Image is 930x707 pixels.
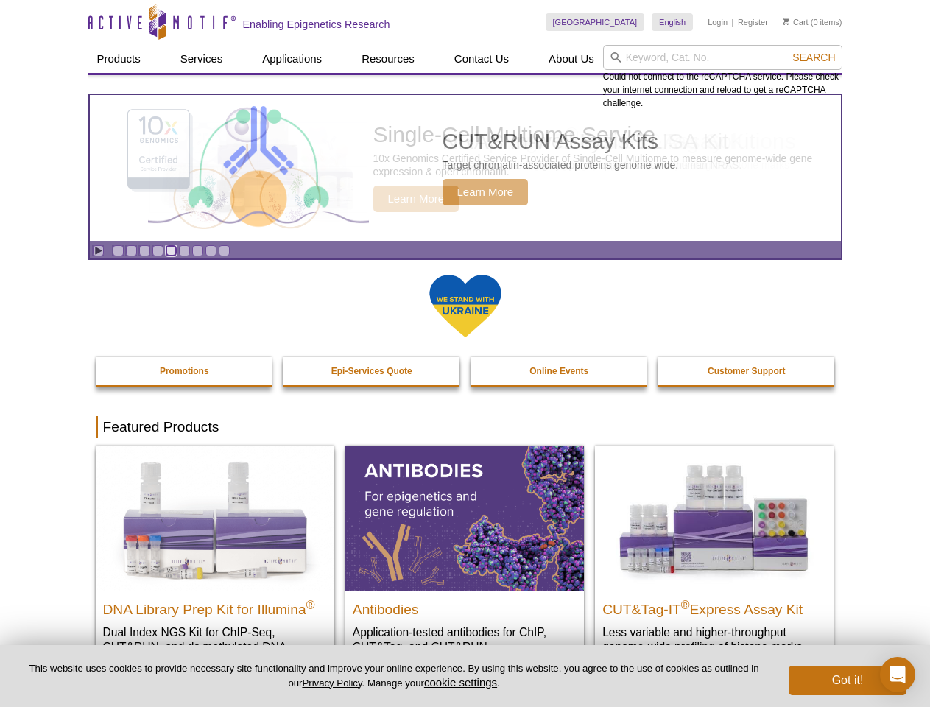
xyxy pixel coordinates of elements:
a: Go to slide 9 [219,245,230,256]
h2: Featured Products [96,416,835,438]
sup: ® [681,598,690,611]
a: Epi-Services Quote [283,357,461,385]
strong: Epi-Services Quote [331,366,412,376]
p: Dual Index NGS Kit for ChIP-Seq, CUT&RUN, and ds methylated DNA assays. [103,625,327,669]
h2: Antibodies [353,595,577,617]
a: All Antibodies Antibodies Application-tested antibodies for ChIP, CUT&Tag, and CUT&RUN. [345,446,584,669]
a: About Us [540,45,603,73]
span: Search [792,52,835,63]
a: Online Events [471,357,649,385]
img: We Stand With Ukraine [429,273,502,339]
a: Toggle autoplay [93,245,104,256]
img: All Antibodies [345,446,584,590]
strong: Promotions [160,366,209,376]
h2: CUT&Tag-IT Express Assay Kit [602,595,826,617]
a: Go to slide 8 [205,245,216,256]
a: Products [88,45,149,73]
li: (0 items) [783,13,842,31]
a: Applications [253,45,331,73]
a: Register [738,17,768,27]
a: Go to slide 1 [113,245,124,256]
button: Search [788,51,839,64]
img: DNA Library Prep Kit for Illumina [96,446,334,590]
a: Go to slide 6 [179,245,190,256]
button: Got it! [789,666,906,695]
p: Less variable and higher-throughput genome-wide profiling of histone marks​. [602,625,826,655]
li: | [732,13,734,31]
sup: ® [306,598,315,611]
div: Open Intercom Messenger [880,657,915,692]
a: Login [708,17,728,27]
a: English [652,13,693,31]
button: cookie settings [424,676,497,689]
strong: Online Events [529,366,588,376]
div: Could not connect to the reCAPTCHA service. Please check your internet connection and reload to g... [603,45,842,110]
a: CUT&Tag-IT® Express Assay Kit CUT&Tag-IT®Express Assay Kit Less variable and higher-throughput ge... [595,446,834,669]
a: Promotions [96,357,274,385]
a: Contact Us [445,45,518,73]
a: [GEOGRAPHIC_DATA] [546,13,645,31]
p: This website uses cookies to provide necessary site functionality and improve your online experie... [24,662,764,690]
p: Application-tested antibodies for ChIP, CUT&Tag, and CUT&RUN. [353,625,577,655]
a: DNA Library Prep Kit for Illumina DNA Library Prep Kit for Illumina® Dual Index NGS Kit for ChIP-... [96,446,334,683]
a: Go to slide 3 [139,245,150,256]
img: CUT&Tag-IT® Express Assay Kit [595,446,834,590]
a: Go to slide 4 [152,245,163,256]
img: Your Cart [783,18,789,25]
a: Cart [783,17,809,27]
a: Go to slide 5 [166,245,177,256]
a: Services [172,45,232,73]
h2: Enabling Epigenetics Research [243,18,390,31]
input: Keyword, Cat. No. [603,45,842,70]
strong: Customer Support [708,366,785,376]
h2: DNA Library Prep Kit for Illumina [103,595,327,617]
a: Go to slide 2 [126,245,137,256]
a: Privacy Policy [302,678,362,689]
a: Customer Support [658,357,836,385]
a: Resources [353,45,423,73]
a: Go to slide 7 [192,245,203,256]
